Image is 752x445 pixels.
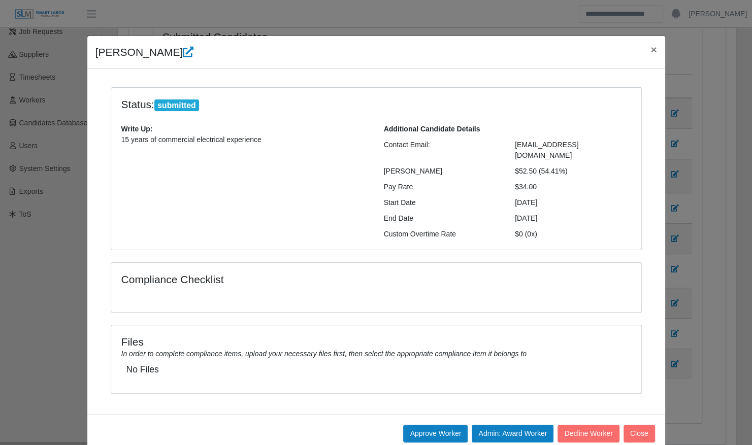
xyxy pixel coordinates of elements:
h4: [PERSON_NAME] [95,44,194,60]
b: Write Up: [121,125,153,133]
div: $34.00 [507,182,639,192]
h4: Files [121,335,631,348]
b: Additional Candidate Details [384,125,480,133]
div: Start Date [376,197,508,208]
p: 15 years of commercial electrical experience [121,134,369,145]
h4: Compliance Checklist [121,273,456,286]
i: In order to complete compliance items, upload your necessary files first, then select the appropr... [121,350,527,358]
button: Approve Worker [403,425,468,442]
button: Decline Worker [558,425,619,442]
div: [PERSON_NAME] [376,166,508,177]
span: [DATE] [515,214,537,222]
span: submitted [154,99,199,112]
div: $52.50 (54.41%) [507,166,639,177]
button: Close [624,425,655,442]
h5: No Files [126,364,626,375]
h4: Status: [121,98,500,112]
button: Close [642,36,665,63]
div: End Date [376,213,508,224]
div: [DATE] [507,197,639,208]
div: Pay Rate [376,182,508,192]
button: Admin: Award Worker [472,425,553,442]
div: Custom Overtime Rate [376,229,508,239]
span: [EMAIL_ADDRESS][DOMAIN_NAME] [515,141,578,159]
span: × [650,44,657,55]
span: $0 (0x) [515,230,537,238]
div: Contact Email: [376,140,508,161]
